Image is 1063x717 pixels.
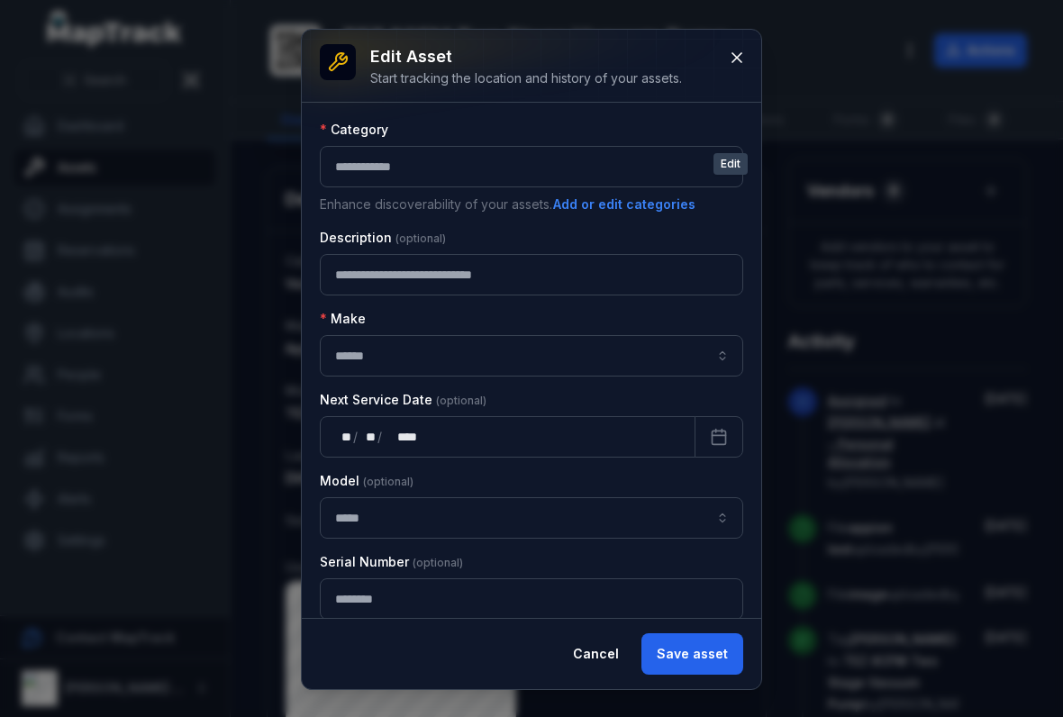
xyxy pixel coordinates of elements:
[370,44,682,69] h3: Edit asset
[641,633,743,675] button: Save asset
[320,310,366,328] label: Make
[320,497,743,539] input: asset-edit:cf[15485646-641d-4018-a890-10f5a66d77ec]-label
[370,69,682,87] div: Start tracking the location and history of your assets.
[377,428,384,446] div: /
[558,633,634,675] button: Cancel
[320,553,463,571] label: Serial Number
[713,153,748,175] span: Edit
[695,416,743,458] button: Calendar
[335,428,353,446] div: day,
[359,428,377,446] div: month,
[320,472,413,490] label: Model
[320,335,743,377] input: asset-edit:cf[9e2fc107-2520-4a87-af5f-f70990c66785]-label
[320,195,743,214] p: Enhance discoverability of your assets.
[353,428,359,446] div: /
[320,391,486,409] label: Next Service Date
[384,428,418,446] div: year,
[320,121,388,139] label: Category
[552,195,696,214] button: Add or edit categories
[320,229,446,247] label: Description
